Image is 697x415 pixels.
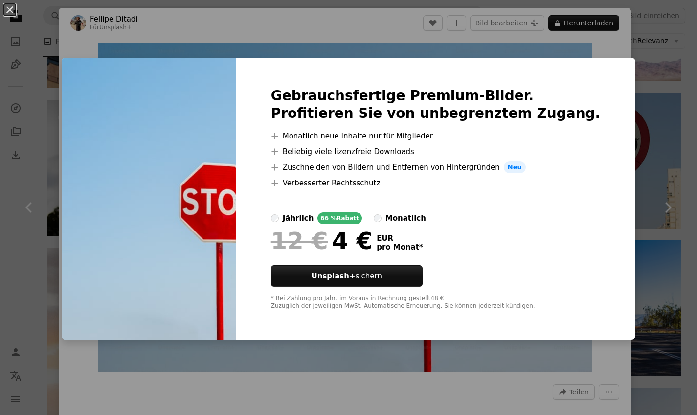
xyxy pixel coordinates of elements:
[385,212,426,224] div: monatlich
[271,295,601,310] div: * Bei Zahlung pro Jahr, im Voraus in Rechnung gestellt 48 € Zuzüglich der jeweiligen MwSt. Automa...
[271,130,601,142] li: Monatlich neue Inhalte nur für Mitglieder
[271,161,601,173] li: Zuschneiden von Bildern und Entfernen von Hintergründen
[312,272,356,280] strong: Unsplash+
[271,146,601,158] li: Beliebig viele lizenzfreie Downloads
[271,177,601,189] li: Verbesserter Rechtsschutz
[283,212,314,224] div: jährlich
[377,234,423,243] span: EUR
[271,228,373,254] div: 4 €
[271,265,423,287] button: Unsplash+sichern
[271,87,601,122] h2: Gebrauchsfertige Premium-Bilder. Profitieren Sie von unbegrenztem Zugang.
[377,243,423,252] span: pro Monat *
[271,214,279,222] input: jährlich66 %Rabatt
[374,214,382,222] input: monatlich
[62,58,236,340] img: premium_photo-1754738812302-625513c5a568
[504,161,526,173] span: Neu
[317,212,361,224] div: 66 % Rabatt
[271,228,328,254] span: 12 €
